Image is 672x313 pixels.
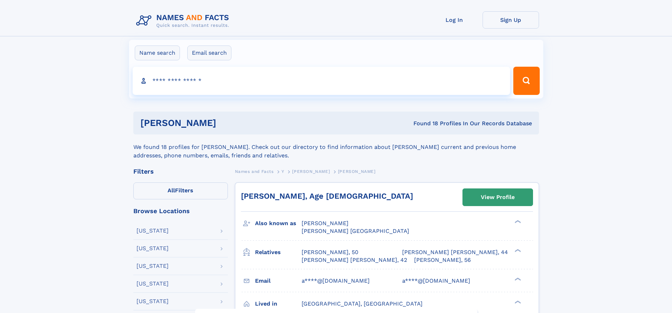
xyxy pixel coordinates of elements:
[292,167,330,176] a: [PERSON_NAME]
[513,300,521,304] div: ❯
[140,119,315,127] h1: [PERSON_NAME]
[302,248,358,256] a: [PERSON_NAME], 50
[137,263,169,269] div: [US_STATE]
[315,120,532,127] div: Found 18 Profiles In Our Records Database
[255,275,302,287] h3: Email
[414,256,471,264] a: [PERSON_NAME], 56
[241,192,413,200] a: [PERSON_NAME], Age [DEMOGRAPHIC_DATA]
[133,182,228,199] label: Filters
[133,11,235,30] img: Logo Names and Facts
[281,167,284,176] a: Y
[187,46,231,60] label: Email search
[302,220,349,227] span: [PERSON_NAME]
[281,169,284,174] span: Y
[133,134,539,160] div: We found 18 profiles for [PERSON_NAME]. Check out our directory to find information about [PERSON...
[168,187,175,194] span: All
[481,189,515,205] div: View Profile
[292,169,330,174] span: [PERSON_NAME]
[137,299,169,304] div: [US_STATE]
[137,246,169,251] div: [US_STATE]
[338,169,376,174] span: [PERSON_NAME]
[513,248,521,253] div: ❯
[302,300,423,307] span: [GEOGRAPHIC_DATA], [GEOGRAPHIC_DATA]
[235,167,274,176] a: Names and Facts
[255,246,302,258] h3: Relatives
[402,248,508,256] a: [PERSON_NAME] [PERSON_NAME], 44
[513,219,521,224] div: ❯
[133,67,510,95] input: search input
[302,256,407,264] a: [PERSON_NAME] [PERSON_NAME], 42
[133,168,228,175] div: Filters
[426,11,483,29] a: Log In
[255,298,302,310] h3: Lived in
[483,11,539,29] a: Sign Up
[255,217,302,229] h3: Also known as
[137,281,169,287] div: [US_STATE]
[135,46,180,60] label: Name search
[463,189,533,206] a: View Profile
[513,67,539,95] button: Search Button
[513,277,521,281] div: ❯
[133,208,228,214] div: Browse Locations
[137,228,169,234] div: [US_STATE]
[302,228,409,234] span: [PERSON_NAME] [GEOGRAPHIC_DATA]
